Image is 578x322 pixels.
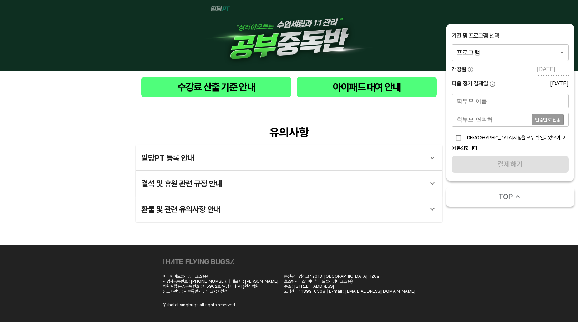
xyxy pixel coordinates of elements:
[163,279,278,284] div: 사업자등록번호 : [PHONE_NUMBER] | 대표자 : [PERSON_NAME]
[163,302,236,307] div: Ⓒ ihateflyingbugs all rights reserved.
[141,175,424,192] div: 결석 및 휴원 관련 규정 안내
[141,149,424,166] div: 밀당PT 등록 안내
[452,135,567,151] span: [DEMOGRAPHIC_DATA]사항을 모두 확인하였으며, 이에 동의합니다.
[141,201,424,218] div: 환불 및 관련 유의사항 안내
[163,259,234,264] img: ihateflyingbugs
[284,284,415,289] div: 주소 : [STREET_ADDRESS]
[452,66,466,73] span: 개강일
[136,145,442,171] div: 밀당PT 등록 안내
[163,284,278,289] div: 학원설립 운영등록번호 : 제5962호 밀당피티(PT)원격학원
[446,187,574,207] button: TOP
[284,289,415,294] div: 고객센터 : 1899-0508 | E-mail : [EMAIL_ADDRESS][DOMAIN_NAME]
[452,32,569,40] div: 기간 및 프로그램 선택
[163,289,278,294] div: 신고기관명 : 서울특별시 남부교육지원청
[136,196,442,222] div: 환불 및 관련 유의사항 안내
[284,279,415,284] div: 호스팅서비스: 아이헤이트플라잉버그스 ㈜
[297,77,437,97] button: 아이패드 대여 안내
[498,192,513,202] span: TOP
[452,113,532,127] input: 학부모 연락처를 입력해주세요
[136,126,442,139] div: 유의사항
[147,80,285,94] span: 수강료 산출 기준 안내
[141,77,291,97] button: 수강료 산출 기준 안내
[303,80,431,94] span: 아이패드 대여 안내
[203,6,375,66] img: 1
[452,94,569,108] input: 학부모 이름을 입력해주세요
[452,44,569,61] div: 프로그램
[550,80,569,87] div: [DATE]
[284,274,415,279] div: 통신판매업신고 : 2013-[GEOGRAPHIC_DATA]-1269
[163,274,278,279] div: 아이헤이트플라잉버그스 ㈜
[136,171,442,196] div: 결석 및 휴원 관련 규정 안내
[452,80,488,88] span: 다음 정기 결제일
